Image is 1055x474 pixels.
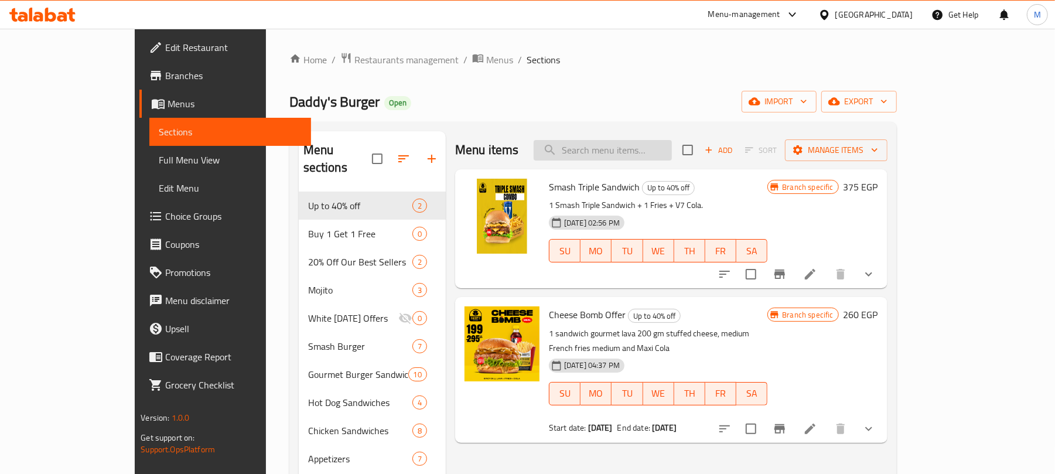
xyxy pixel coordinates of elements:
span: Grocery Checklist [165,378,302,392]
nav: breadcrumb [289,52,897,67]
span: TH [679,385,701,402]
button: TH [674,239,705,262]
div: Gourmet Burger Sandwiches10 [299,360,446,388]
a: Branches [139,62,311,90]
span: White [DATE] Offers [308,311,398,325]
p: 1 Smash Triple Sandwich + 1 Fries + V7 Cola. [549,198,768,213]
span: Up to 40% off [629,309,680,323]
span: WE [648,385,670,402]
span: Upsell [165,322,302,336]
div: items [408,367,427,381]
span: Cheese Bomb Offer [549,306,626,323]
span: Sections [159,125,302,139]
button: Add section [418,145,446,173]
button: sort-choices [711,260,739,288]
div: Up to 40% off [642,181,695,195]
span: Select section [675,138,700,162]
span: SU [554,385,576,402]
div: items [412,283,427,297]
span: Manage items [794,143,878,158]
div: Chicken Sandwiches8 [299,417,446,445]
span: End date: [617,420,650,435]
span: Select to update [739,417,763,441]
span: Version: [141,410,169,425]
button: MO [581,382,612,405]
span: 10 [409,369,426,380]
span: Select to update [739,262,763,287]
span: 0 [413,229,426,240]
span: Gourmet Burger Sandwiches [308,367,408,381]
span: SA [741,243,763,260]
span: Add [703,144,735,157]
div: Buy 1 Get 1 Free0 [299,220,446,248]
button: show more [855,415,883,443]
button: FR [705,382,736,405]
span: MO [585,385,607,402]
button: SU [549,239,581,262]
span: MO [585,243,607,260]
span: Up to 40% off [643,181,694,195]
input: search [534,140,672,161]
span: Branches [165,69,302,83]
span: Edit Menu [159,181,302,195]
span: Start date: [549,420,586,435]
span: Select all sections [365,146,390,171]
span: Get support on: [141,430,194,445]
span: 4 [413,397,426,408]
div: Appetizers7 [299,445,446,473]
button: FR [705,239,736,262]
div: [GEOGRAPHIC_DATA] [835,8,913,21]
a: Sections [149,118,311,146]
button: SA [736,239,767,262]
span: TU [616,243,638,260]
div: Smash Burger7 [299,332,446,360]
span: 2 [413,257,426,268]
span: FR [710,243,732,260]
a: Coverage Report [139,343,311,371]
button: delete [827,415,855,443]
button: Branch-specific-item [766,415,794,443]
a: Full Menu View [149,146,311,174]
b: [DATE] [652,420,677,435]
div: White [DATE] Offers0 [299,304,446,332]
a: Edit menu item [803,422,817,436]
span: TH [679,243,701,260]
h2: Menu items [455,141,519,159]
span: Chicken Sandwiches [308,424,412,438]
span: [DATE] 04:37 PM [559,360,624,371]
button: show more [855,260,883,288]
div: Appetizers [308,452,412,466]
span: Hot Dog Sandwiches [308,395,412,410]
span: Edit Restaurant [165,40,302,54]
span: Smash Triple Sandwich [549,178,640,196]
div: 20% Off Our Best Sellers2 [299,248,446,276]
li: / [518,53,522,67]
a: Promotions [139,258,311,287]
div: items [412,199,427,213]
b: [DATE] [588,420,613,435]
li: / [463,53,467,67]
span: Promotions [165,265,302,279]
span: Menus [486,53,513,67]
div: items [412,424,427,438]
button: import [742,91,817,112]
span: 20% Off Our Best Sellers [308,255,412,269]
span: 8 [413,425,426,437]
div: Up to 40% off [308,199,412,213]
button: Add [700,141,738,159]
span: SA [741,385,763,402]
a: Support.OpsPlatform [141,442,215,457]
span: Select section first [738,141,785,159]
span: Branch specific [777,182,838,193]
span: Coupons [165,237,302,251]
svg: Show Choices [862,422,876,436]
div: Buy 1 Get 1 Free [308,227,412,241]
span: FR [710,385,732,402]
span: Menus [168,97,302,111]
span: Sections [527,53,560,67]
div: items [412,452,427,466]
a: Edit Restaurant [139,33,311,62]
a: Menus [139,90,311,118]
